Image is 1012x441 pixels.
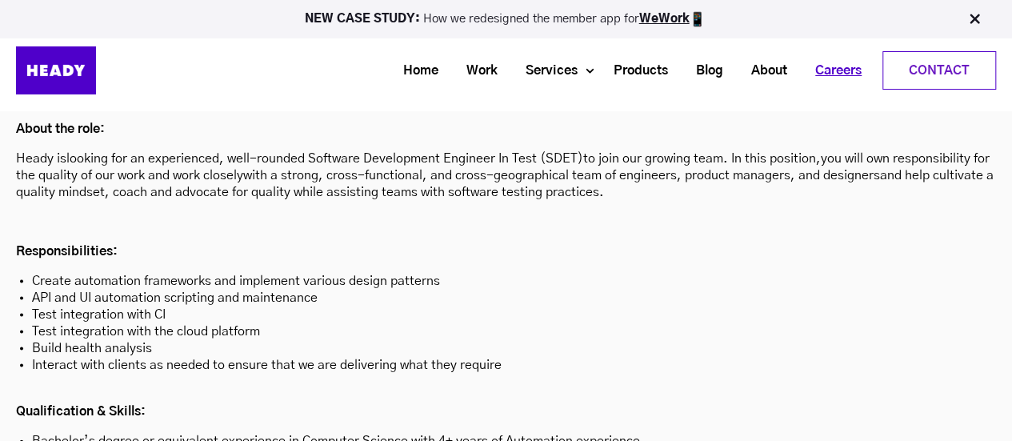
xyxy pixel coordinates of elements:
[16,244,118,257] strong: Responsibilities:
[676,56,731,86] a: Blog
[32,289,980,306] li: API and UI automation scripting and maintenance
[32,306,980,323] li: Test integration with CI
[690,11,706,27] img: app emoji
[383,56,446,86] a: Home
[32,323,980,339] li: Test integration with the cloud platform
[594,56,676,86] a: Products
[32,339,980,356] li: Build health analysis
[639,13,690,25] a: WeWork
[305,13,423,25] strong: NEW CASE STUDY:
[583,151,821,164] span: to join our growing team. In this position,
[506,56,586,86] a: Services
[795,56,870,86] a: Careers
[16,151,990,181] span: you will own responsibility for the quality of our work and work closely
[136,51,996,90] div: Navigation Menu
[16,122,105,134] strong: About the role:
[7,11,1005,27] p: How we redesigned the member app for
[16,46,96,94] img: Heady_Logo_Web-01 (1)
[32,272,980,289] li: Create automation frameworks and implement various design patterns
[16,168,994,198] span: and help cultivate a quality mindset, coach and advocate for quality while assisting teams with s...
[243,168,880,181] span: with a strong, cross-functional, and cross-geographical team of engineers, product managers, and ...
[16,404,146,417] strong: Qualification & Skills:
[446,56,506,86] a: Work
[66,151,583,164] span: looking for an experienced, well-rounded Software Development Engineer In Test (SDET)
[32,356,980,373] li: Interact with clients as needed to ensure that we are delivering what they require
[883,52,995,89] a: Contact
[966,11,982,27] img: Close Bar
[16,151,66,164] span: Heady is
[731,56,795,86] a: About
